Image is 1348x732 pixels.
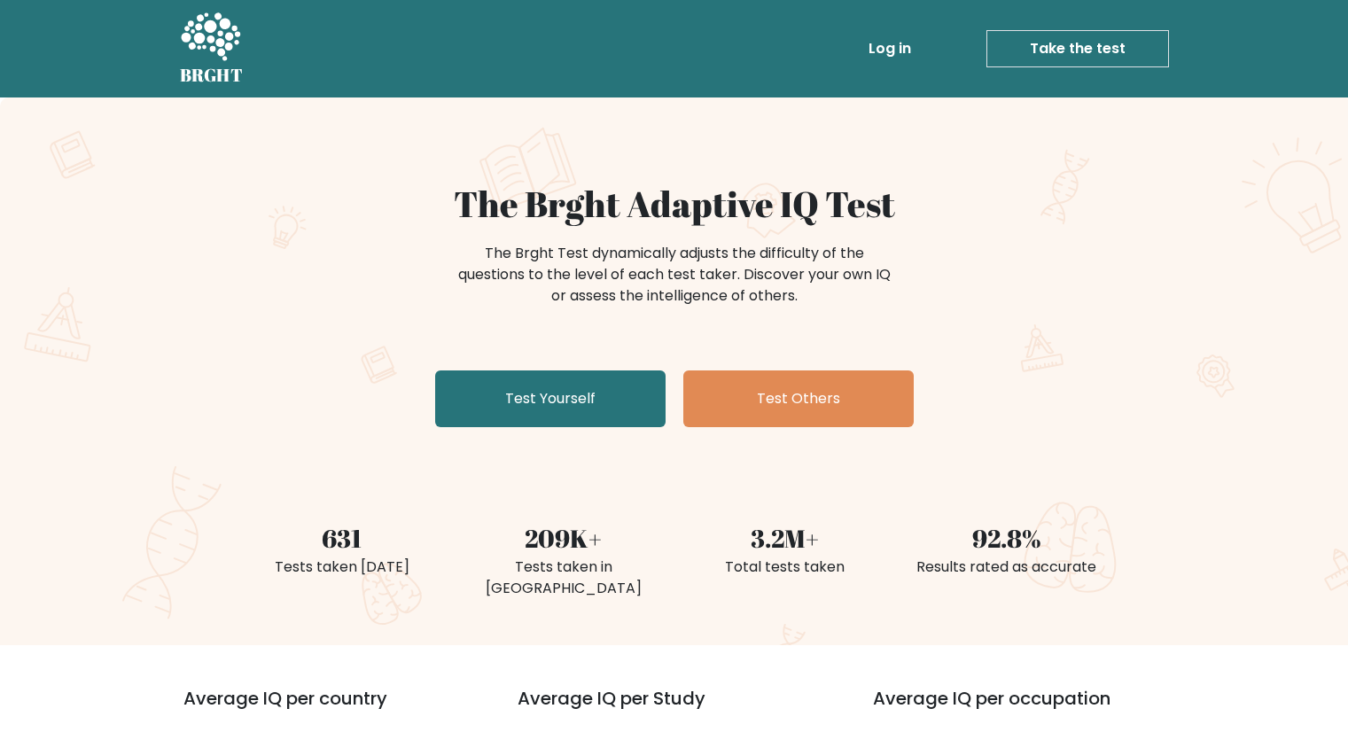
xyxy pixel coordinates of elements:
h1: The Brght Adaptive IQ Test [242,183,1107,225]
div: Results rated as accurate [907,557,1107,578]
div: Tests taken in [GEOGRAPHIC_DATA] [464,557,664,599]
div: The Brght Test dynamically adjusts the difficulty of the questions to the level of each test take... [453,243,896,307]
a: Log in [861,31,918,66]
a: Test Yourself [435,370,666,427]
h3: Average IQ per occupation [873,688,1186,730]
a: Test Others [683,370,914,427]
div: 92.8% [907,519,1107,557]
div: Tests taken [DATE] [242,557,442,578]
div: Total tests taken [685,557,885,578]
a: Take the test [986,30,1169,67]
a: BRGHT [180,7,244,90]
h3: Average IQ per Study [518,688,830,730]
h5: BRGHT [180,65,244,86]
div: 3.2M+ [685,519,885,557]
div: 209K+ [464,519,664,557]
div: 631 [242,519,442,557]
h3: Average IQ per country [183,688,454,730]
